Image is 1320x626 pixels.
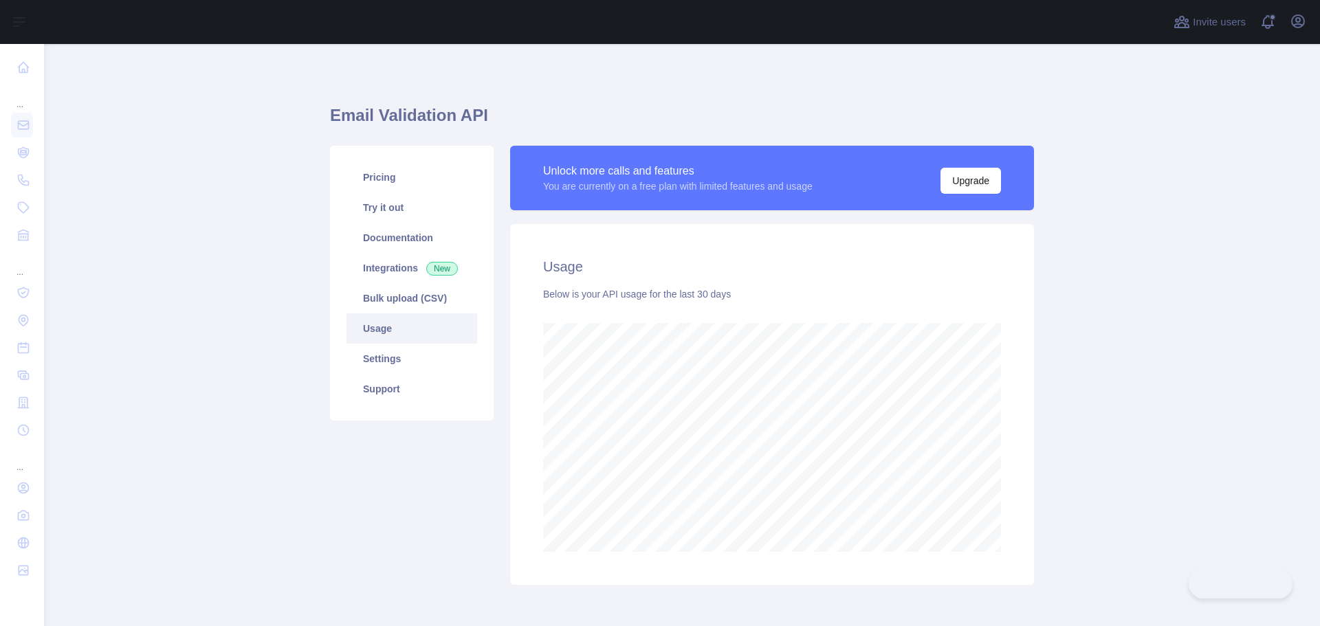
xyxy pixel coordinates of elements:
[346,223,477,253] a: Documentation
[11,82,33,110] div: ...
[11,445,33,473] div: ...
[1189,570,1292,599] iframe: Toggle Customer Support
[346,253,477,283] a: Integrations New
[543,287,1001,301] div: Below is your API usage for the last 30 days
[346,344,477,374] a: Settings
[1193,14,1246,30] span: Invite users
[543,179,813,193] div: You are currently on a free plan with limited features and usage
[543,257,1001,276] h2: Usage
[346,374,477,404] a: Support
[330,104,1034,137] h1: Email Validation API
[346,283,477,313] a: Bulk upload (CSV)
[11,250,33,278] div: ...
[1171,11,1248,33] button: Invite users
[426,262,458,276] span: New
[543,163,813,179] div: Unlock more calls and features
[940,168,1001,194] button: Upgrade
[346,313,477,344] a: Usage
[346,192,477,223] a: Try it out
[346,162,477,192] a: Pricing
